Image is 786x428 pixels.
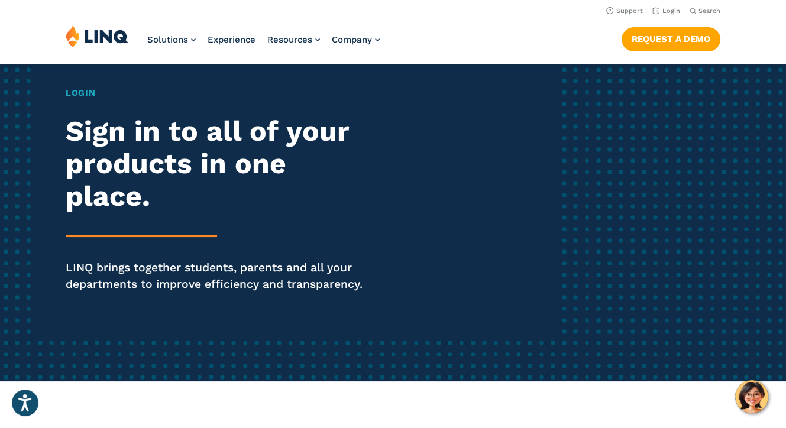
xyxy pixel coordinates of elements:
[147,25,380,64] nav: Primary Navigation
[622,25,720,51] nav: Button Navigation
[698,7,720,15] span: Search
[147,34,188,45] span: Solutions
[606,7,643,15] a: Support
[66,260,368,293] p: LINQ brings together students, parents and all your departments to improve efficiency and transpa...
[66,115,368,213] h2: Sign in to all of your products in one place.
[622,27,720,51] a: Request a Demo
[332,34,372,45] span: Company
[66,86,368,99] h1: Login
[652,7,680,15] a: Login
[267,34,320,45] a: Resources
[332,34,380,45] a: Company
[147,34,196,45] a: Solutions
[66,25,128,47] img: LINQ | K‑12 Software
[735,380,768,413] button: Hello, have a question? Let’s chat.
[267,34,312,45] span: Resources
[690,7,720,15] button: Open Search Bar
[208,34,255,45] a: Experience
